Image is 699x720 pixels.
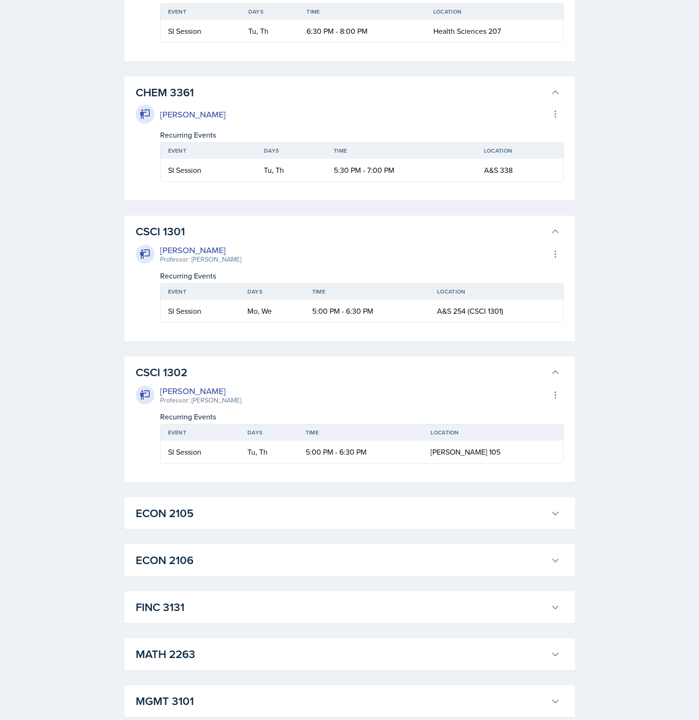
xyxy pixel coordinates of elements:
div: SI Session [168,164,249,176]
th: Days [240,425,298,441]
div: Recurring Events [160,270,564,281]
span: [PERSON_NAME] 105 [430,447,500,457]
span: A&S 338 [484,165,513,175]
div: [PERSON_NAME] [160,244,241,256]
button: ECON 2105 [134,503,562,524]
h3: CSCI 1301 [136,223,547,240]
th: Event [161,143,257,159]
td: Tu, Th [256,159,326,181]
h3: CSCI 1302 [136,364,547,381]
th: Event [161,4,241,20]
button: MGMT 3101 [134,691,562,712]
h3: MGMT 3101 [136,693,547,710]
td: 5:00 PM - 6:30 PM [298,441,423,463]
button: ECON 2106 [134,550,562,571]
div: [PERSON_NAME] [160,385,241,397]
th: Event [161,425,240,441]
button: CSCI 1301 [134,221,562,242]
button: MATH 2263 [134,644,562,665]
button: FINC 3131 [134,597,562,618]
div: [PERSON_NAME] [160,108,226,121]
div: Recurring Events [160,129,564,140]
h3: ECON 2106 [136,552,547,569]
th: Time [326,143,476,159]
button: CSCI 1302 [134,362,562,383]
div: Professor: [PERSON_NAME] [160,255,241,264]
td: Tu, Th [240,441,298,463]
span: A&S 254 (CSCI 1301) [437,306,503,316]
th: Days [241,4,300,20]
th: Time [305,284,430,300]
td: 5:00 PM - 6:30 PM [305,300,430,322]
td: Tu, Th [241,20,300,42]
h3: CHEM 3361 [136,84,547,101]
td: 6:30 PM - 8:00 PM [299,20,425,42]
th: Location [430,284,563,300]
h3: MATH 2263 [136,646,547,663]
th: Location [426,4,563,20]
th: Location [423,425,563,441]
div: Professor: [PERSON_NAME] [160,395,241,405]
td: Mo, We [240,300,305,322]
h3: ECON 2105 [136,505,547,522]
span: Health Sciences 207 [433,26,501,36]
td: 5:30 PM - 7:00 PM [326,159,476,181]
h3: FINC 3131 [136,599,547,616]
button: CHEM 3361 [134,82,562,103]
th: Days [256,143,326,159]
th: Event [161,284,240,300]
th: Days [240,284,305,300]
div: SI Session [168,446,233,457]
div: SI Session [168,25,233,37]
th: Location [476,143,563,159]
th: Time [298,425,423,441]
th: Time [299,4,425,20]
div: SI Session [168,305,232,317]
div: Recurring Events [160,411,564,422]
